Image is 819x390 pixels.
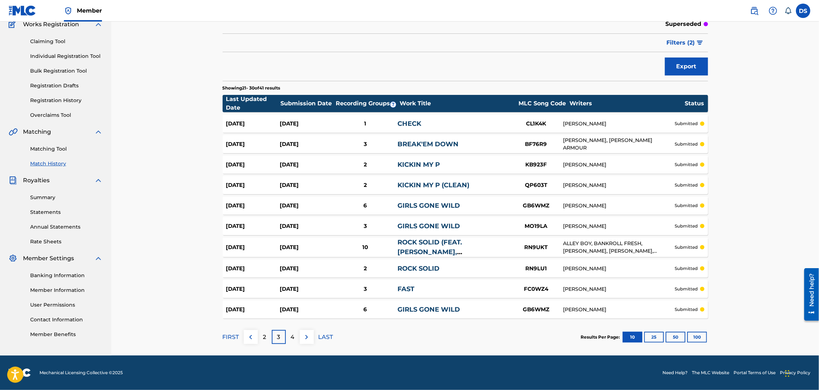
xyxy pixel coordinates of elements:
[783,355,819,390] div: Chat Widget
[397,120,421,128] a: CHECK
[77,6,102,15] span: Member
[390,102,396,107] span: ?
[333,285,397,293] div: 3
[280,140,333,148] div: [DATE]
[333,140,397,148] div: 3
[569,99,684,108] div: Writers
[666,20,702,28] p: superseded
[397,161,440,169] a: KICKIN MY P
[644,332,664,343] button: 25
[687,332,707,343] button: 100
[780,370,810,376] a: Privacy Policy
[509,265,563,273] div: RN9LU1
[667,38,695,47] span: Filters ( 2 )
[563,306,675,313] div: [PERSON_NAME]
[685,99,704,108] div: Status
[246,333,255,341] img: left
[509,140,563,148] div: BF76R9
[223,85,280,91] p: Showing 21 - 30 of 41 results
[675,120,698,127] p: submitted
[9,5,36,16] img: MLC Logo
[563,182,675,189] div: [PERSON_NAME]
[280,181,333,189] div: [DATE]
[9,176,17,185] img: Royalties
[23,254,74,263] span: Member Settings
[397,306,460,313] a: GIRLS GONE WILD
[280,285,333,293] div: [DATE]
[750,6,759,15] img: search
[9,20,18,29] img: Works Registration
[333,306,397,314] div: 6
[277,333,280,341] p: 3
[509,243,563,252] div: RN9UKT
[30,67,103,75] a: Bulk Registration Tool
[397,265,439,272] a: ROCK SOLID
[30,38,103,45] a: Claiming Tool
[226,120,280,128] div: [DATE]
[30,82,103,90] a: Registration Drafts
[30,111,103,119] a: Overclaims Tool
[333,161,397,169] div: 2
[397,285,414,293] a: FAST
[675,265,698,272] p: submitted
[280,161,333,169] div: [DATE]
[397,202,460,210] a: GIRLS GONE WILD
[675,182,698,188] p: submitted
[747,4,762,18] a: Public Search
[30,194,103,201] a: Summary
[397,222,460,230] a: GIRLS GONE WILD
[333,202,397,210] div: 6
[563,202,675,210] div: [PERSON_NAME]
[280,222,333,230] div: [DATE]
[662,370,688,376] a: Need Help?
[509,222,563,230] div: MO19LA
[563,161,675,169] div: [PERSON_NAME]
[226,265,280,273] div: [DATE]
[665,58,708,75] button: Export
[30,331,103,338] a: Member Benefits
[226,181,280,189] div: [DATE]
[563,120,675,128] div: [PERSON_NAME]
[30,286,103,294] a: Member Information
[318,333,333,341] p: LAST
[30,223,103,231] a: Annual Statements
[226,222,280,230] div: [DATE]
[397,140,459,148] a: BREAK'EM DOWN
[675,161,698,168] p: submitted
[785,363,790,384] div: Drag
[509,181,563,189] div: QP603T
[226,306,280,314] div: [DATE]
[397,238,509,285] a: ROCK SOLID (FEAT. [PERSON_NAME], [PERSON_NAME], [US_STATE] DA MAC & YOUNG FRESH) BY [PERSON_NAME]
[563,285,675,293] div: [PERSON_NAME]
[799,266,819,324] iframe: Resource Center
[9,368,31,377] img: logo
[30,301,103,309] a: User Permissions
[23,176,50,185] span: Royalties
[280,120,333,128] div: [DATE]
[769,6,777,15] img: help
[23,20,79,29] span: Works Registration
[515,99,569,108] div: MLC Song Code
[30,316,103,324] a: Contact Information
[280,243,333,252] div: [DATE]
[335,99,399,108] div: Recording Groups
[94,254,103,263] img: expand
[509,202,563,210] div: GB6WMZ
[280,265,333,273] div: [DATE]
[302,333,311,341] img: right
[734,370,776,376] a: Portal Terms of Use
[785,7,792,14] div: Notifications
[692,370,729,376] a: The MLC Website
[509,285,563,293] div: FC0WZ4
[30,52,103,60] a: Individual Registration Tool
[9,128,18,136] img: Matching
[509,161,563,169] div: KB923F
[94,128,103,136] img: expand
[509,120,563,128] div: CL1K4K
[9,254,17,263] img: Member Settings
[509,306,563,314] div: GB6WMZ
[563,222,675,230] div: [PERSON_NAME]
[623,332,642,343] button: 10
